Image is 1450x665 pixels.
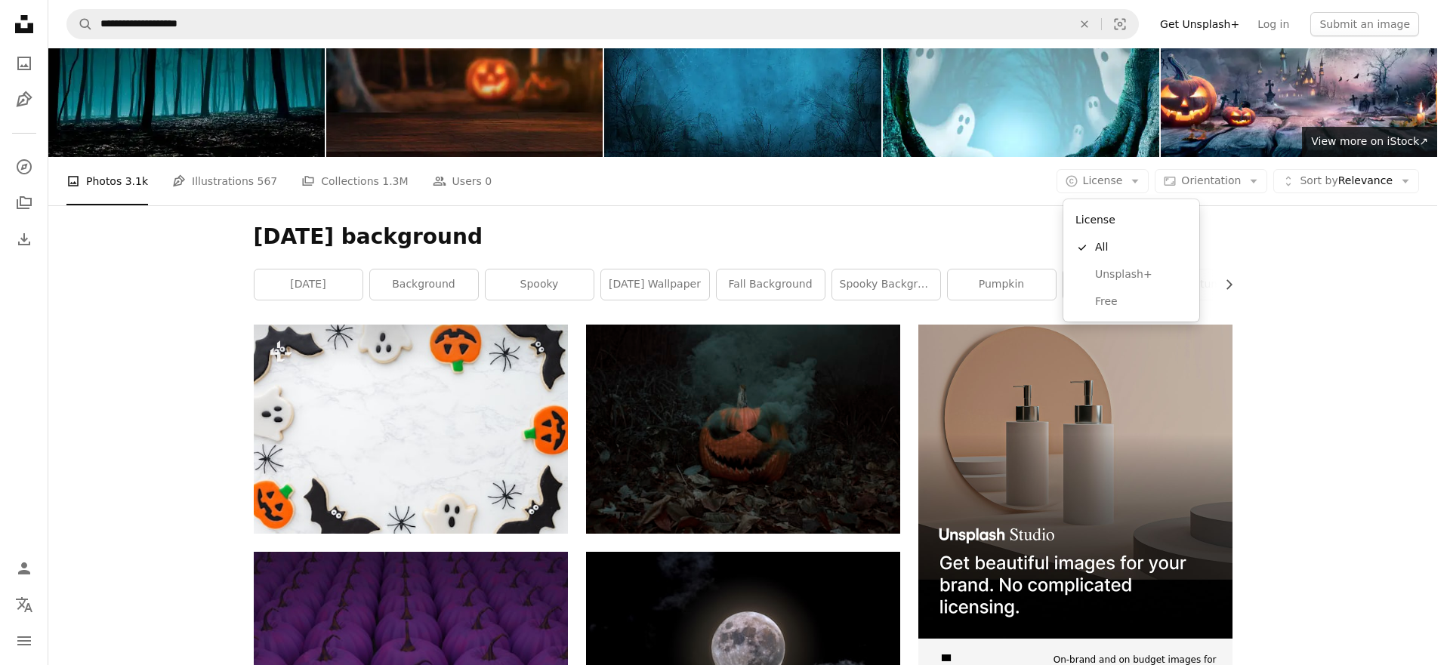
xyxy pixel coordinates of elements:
span: License [1083,174,1123,186]
span: Free [1095,294,1187,309]
div: License [1069,205,1193,234]
span: Unsplash+ [1095,267,1187,282]
button: License [1057,169,1149,193]
span: All [1095,240,1187,255]
div: License [1063,199,1199,322]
